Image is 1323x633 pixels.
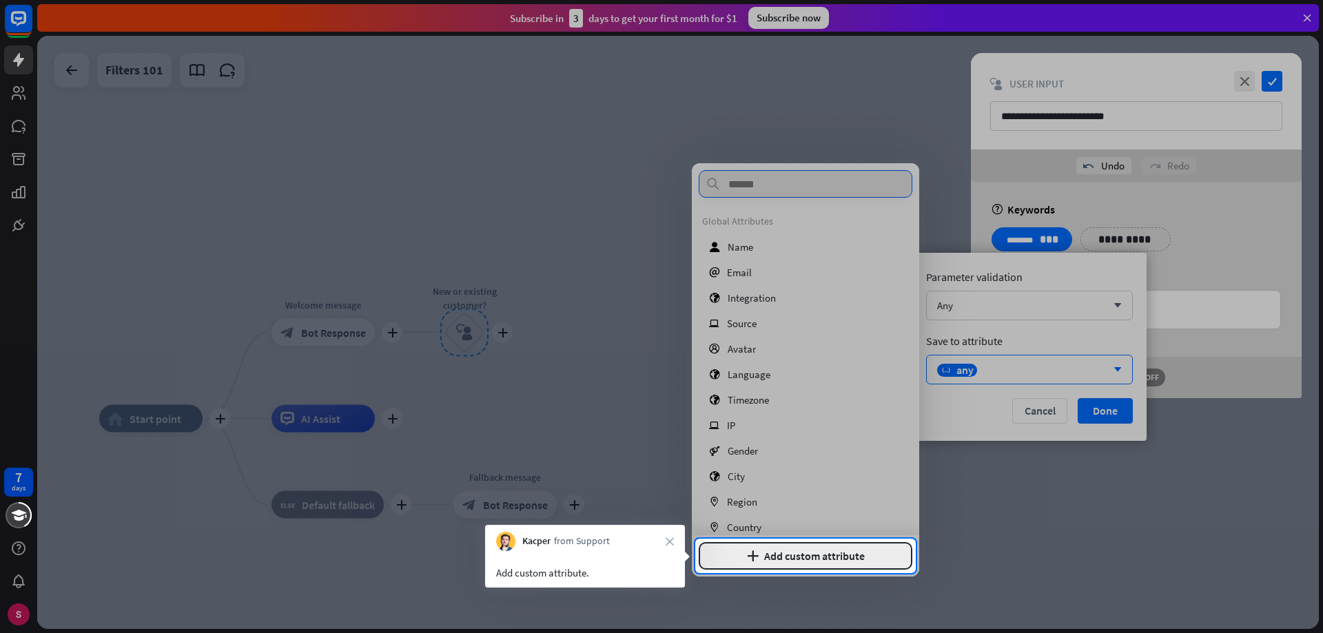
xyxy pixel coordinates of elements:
i: plus [747,550,759,561]
div: Add custom attribute. [496,565,674,581]
button: plusAdd custom attribute [699,542,912,570]
span: from Support [554,535,610,548]
span: Kacper [522,535,551,548]
i: close [666,537,674,546]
